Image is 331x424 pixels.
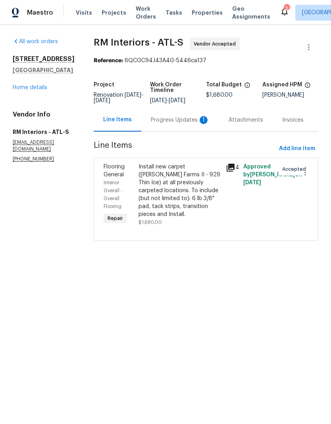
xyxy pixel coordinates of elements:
[103,116,132,124] div: Line Items
[232,5,270,21] span: Geo Assignments
[13,111,75,118] h4: Vendor Info
[282,116,304,124] div: Invoices
[76,9,92,17] span: Visits
[169,98,185,103] span: [DATE]
[276,141,318,156] button: Add line item
[243,164,302,185] span: Approved by [PERSON_NAME] on
[94,141,276,156] span: Line Items
[104,164,125,178] span: Flooring General
[94,38,183,47] span: RM Interiors - ATL-S
[279,144,315,154] span: Add line item
[243,180,261,185] span: [DATE]
[284,5,289,13] div: 2
[192,9,223,17] span: Properties
[165,10,182,15] span: Tasks
[262,92,319,98] div: [PERSON_NAME]
[94,57,318,65] div: 6QCGC94J43A4G-5446ca137
[304,82,311,92] span: The hpm assigned to this work order.
[139,220,162,225] span: $1,680.00
[150,98,167,103] span: [DATE]
[200,116,208,124] div: 1
[104,214,126,222] span: Repair
[125,92,141,98] span: [DATE]
[194,40,239,48] span: Vendor Accepted
[206,82,242,88] h5: Total Budget
[282,165,309,173] span: Accepted
[244,82,250,92] span: The total cost of line items that have been proposed by Opendoor. This sum includes line items th...
[136,5,156,21] span: Work Orders
[94,82,114,88] h5: Project
[226,163,239,172] div: 4
[13,85,47,90] a: Home details
[102,9,126,17] span: Projects
[27,9,53,17] span: Maestro
[150,82,206,93] h5: Work Order Timeline
[151,116,210,124] div: Progress Updates
[94,92,143,103] span: Renovation
[13,128,75,136] h5: RM Interiors - ATL-S
[229,116,263,124] div: Attachments
[94,92,143,103] span: -
[94,58,123,63] b: Reference:
[139,163,221,218] div: Install new carpet ([PERSON_NAME] Farms II - 929 Thin Ice) at all previously carpeted locations. ...
[206,92,233,98] span: $1,680.00
[150,98,185,103] span: -
[262,82,302,88] h5: Assigned HPM
[94,98,110,103] span: [DATE]
[13,39,58,44] a: All work orders
[104,180,123,209] span: Interior Overall - Overall Flooring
